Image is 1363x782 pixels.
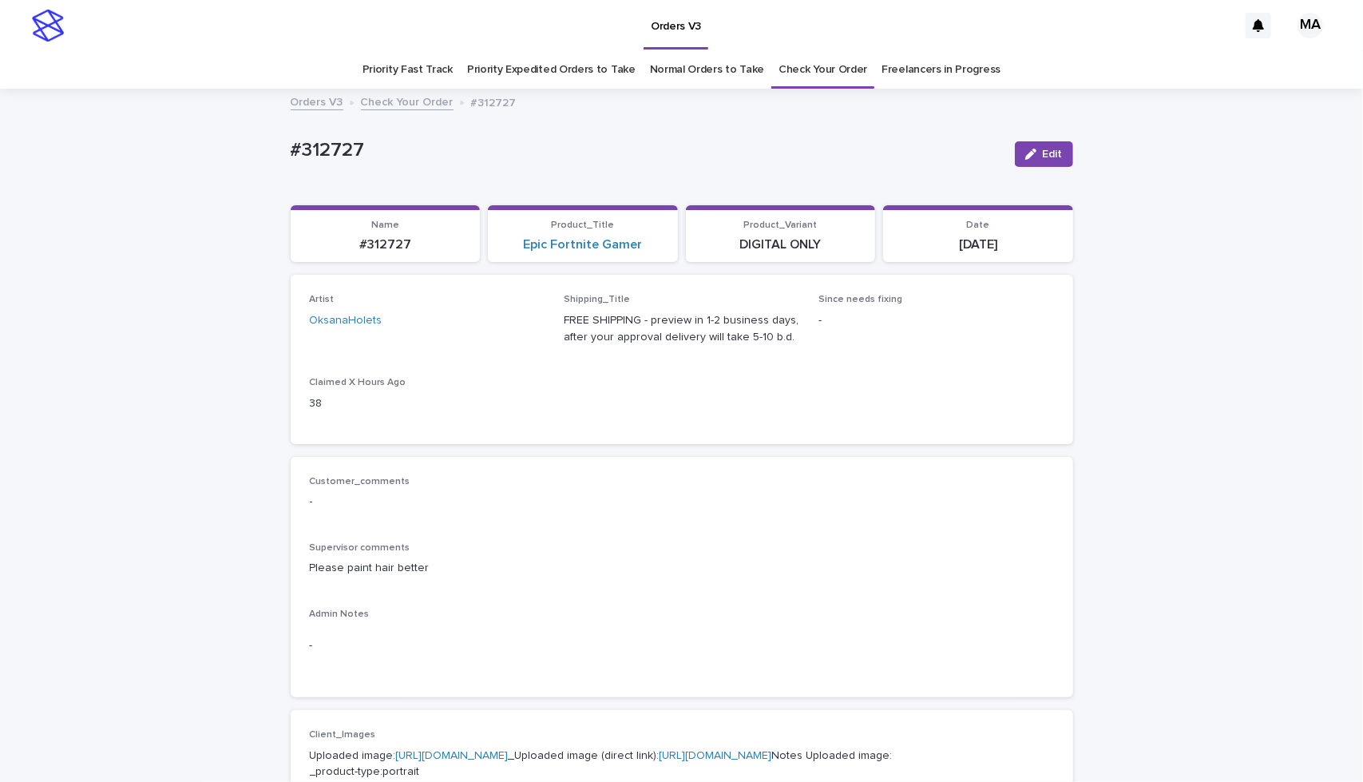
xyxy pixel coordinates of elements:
[310,730,376,740] span: Client_Images
[564,295,630,304] span: Shipping_Title
[371,220,399,230] span: Name
[695,237,866,252] p: DIGITAL ONLY
[300,237,471,252] p: #312727
[310,543,410,553] span: Supervisor comments
[551,220,614,230] span: Product_Title
[310,378,406,387] span: Claimed X Hours Ago
[650,51,765,89] a: Normal Orders to Take
[310,295,335,304] span: Artist
[893,237,1064,252] p: [DATE]
[291,139,1002,162] p: #312727
[743,220,817,230] span: Product_Variant
[818,295,902,304] span: Since needs fixing
[310,395,545,412] p: 38
[310,477,410,486] span: Customer_comments
[882,51,1000,89] a: Freelancers in Progress
[1043,149,1063,160] span: Edit
[564,312,799,346] p: FREE SHIPPING - preview in 1-2 business days, after your approval delivery will take 5-10 b.d.
[310,560,1054,577] p: Please paint hair better
[818,312,1054,329] p: -
[471,93,517,110] p: #312727
[361,92,454,110] a: Check Your Order
[363,51,453,89] a: Priority Fast Track
[291,92,343,110] a: Orders V3
[310,494,1054,510] p: -
[310,609,370,619] span: Admin Notes
[1015,141,1073,167] button: Edit
[310,748,1054,781] p: Uploaded image: _Uploaded image (direct link): Notes Uploaded image: _product-type:portrait
[1298,13,1323,38] div: MA
[523,237,642,252] a: Epic Fortnite Gamer
[396,750,509,761] a: [URL][DOMAIN_NAME]
[310,312,382,329] a: OksanaHolets
[32,10,64,42] img: stacker-logo-s-only.png
[660,750,772,761] a: [URL][DOMAIN_NAME]
[966,220,989,230] span: Date
[310,637,1054,654] p: -
[779,51,867,89] a: Check Your Order
[467,51,636,89] a: Priority Expedited Orders to Take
